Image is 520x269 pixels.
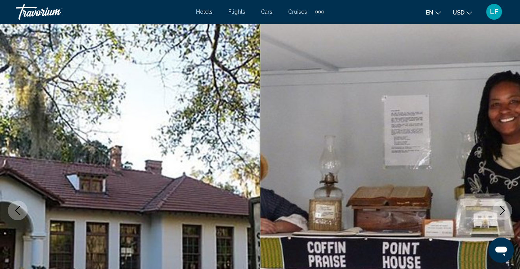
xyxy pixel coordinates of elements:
[426,9,433,16] span: en
[453,7,472,18] button: Change currency
[16,4,188,20] a: Travorium
[490,8,498,16] span: LF
[8,201,28,220] button: Previous image
[228,9,245,15] a: Flights
[261,9,272,15] a: Cars
[426,7,441,18] button: Change language
[315,6,324,18] button: Extra navigation items
[288,9,307,15] a: Cruises
[489,238,514,263] iframe: Button to launch messaging window
[196,9,213,15] a: Hotels
[453,9,464,16] span: USD
[492,201,512,220] button: Next image
[484,4,504,20] button: User Menu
